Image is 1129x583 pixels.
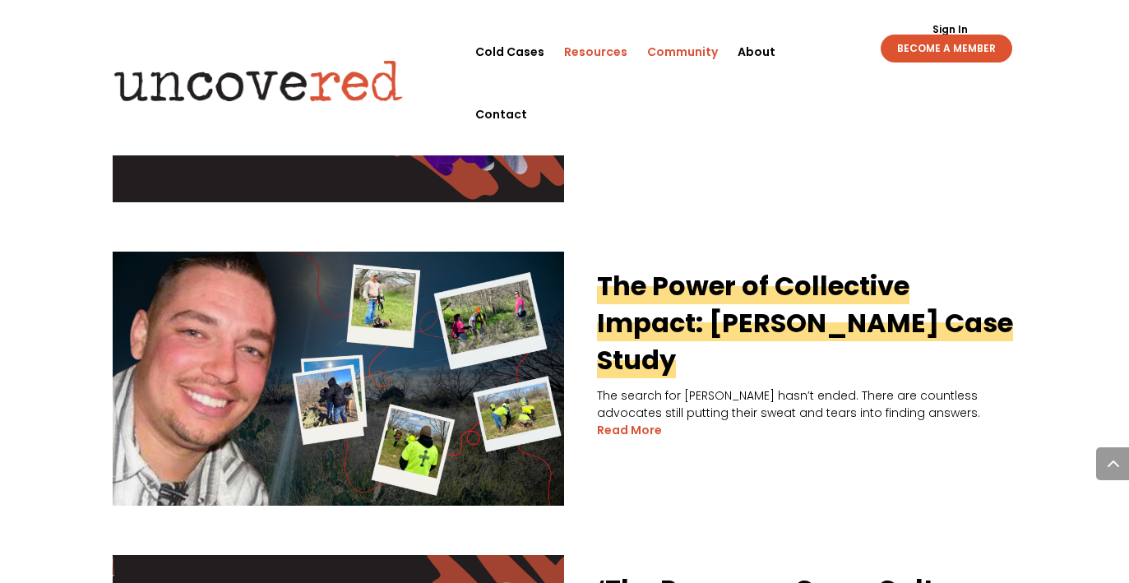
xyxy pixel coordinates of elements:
[113,387,1016,422] p: The search for [PERSON_NAME] hasn’t ended. There are countless advocates still putting their swea...
[475,83,527,146] a: Contact
[597,422,662,439] a: read more
[647,21,718,83] a: Community
[113,252,564,506] img: The Power of Collective Impact: Brandon Lawson Case Study
[738,21,775,83] a: About
[475,21,544,83] a: Cold Cases
[564,21,627,83] a: Resources
[597,267,1013,378] a: The Power of Collective Impact: [PERSON_NAME] Case Study
[100,49,417,113] img: Uncovered logo
[881,35,1012,62] a: BECOME A MEMBER
[923,25,977,35] a: Sign In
